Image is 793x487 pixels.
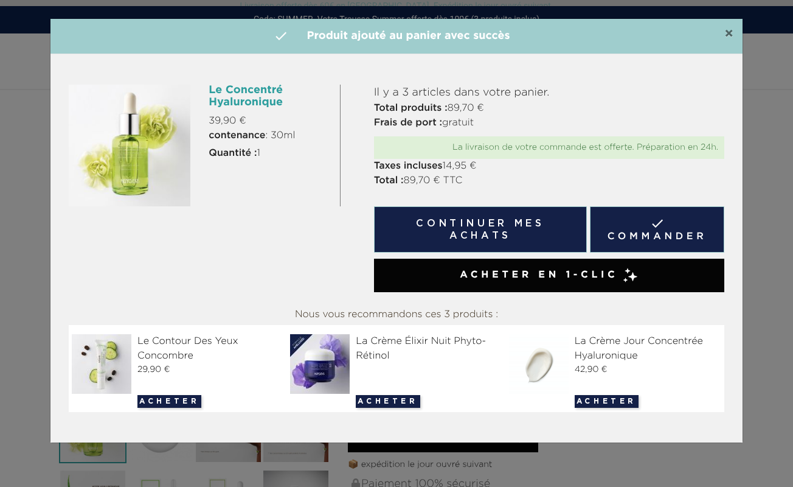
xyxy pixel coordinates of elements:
p: 39,90 € [209,114,330,128]
strong: Frais de port : [374,118,442,128]
p: gratuit [374,116,724,130]
img: Le Concentré Hyaluronique [69,85,190,206]
button: Acheter [137,395,201,408]
div: La Crème Élixir Nuit Phyto-Rétinol [290,334,502,363]
i:  [274,29,288,43]
button: Close [724,27,733,41]
div: La livraison de votre commande est offerte. Préparation en 24h. [380,142,718,153]
img: Le Contour Des Yeux Concombre [72,334,136,394]
div: La Crème Jour Concentrée Hyaluronique [509,334,721,363]
img: La Crème Jour Concentrée Hyaluronique [509,334,573,394]
p: Il y a 3 articles dans votre panier. [374,85,724,101]
a: Commander [590,206,724,253]
img: La Crème Élixir Nuit Phyto-Rétinol [290,334,355,394]
h4: Produit ajouté au panier avec succès [60,28,733,44]
span: × [724,27,733,41]
strong: Total produits : [374,103,448,113]
div: 29,90 € [72,363,284,376]
button: Continuer mes achats [374,206,587,253]
strong: Quantité : [209,149,257,158]
p: 14,95 € [374,159,724,173]
div: Nous vous recommandons ces 3 produits : [69,304,724,325]
strong: Taxes incluses [374,161,443,171]
strong: contenance [209,131,265,141]
div: Le Contour Des Yeux Concombre [72,334,284,363]
button: Acheter [356,395,420,408]
button: Acheter [575,395,639,408]
p: 1 [209,146,330,161]
h6: Le Concentré Hyaluronique [209,85,330,109]
p: 89,70 € TTC [374,173,724,188]
strong: Total : [374,176,404,186]
p: 89,70 € [374,101,724,116]
div: 42,90 € [509,363,721,376]
span: : 30ml [209,128,295,143]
